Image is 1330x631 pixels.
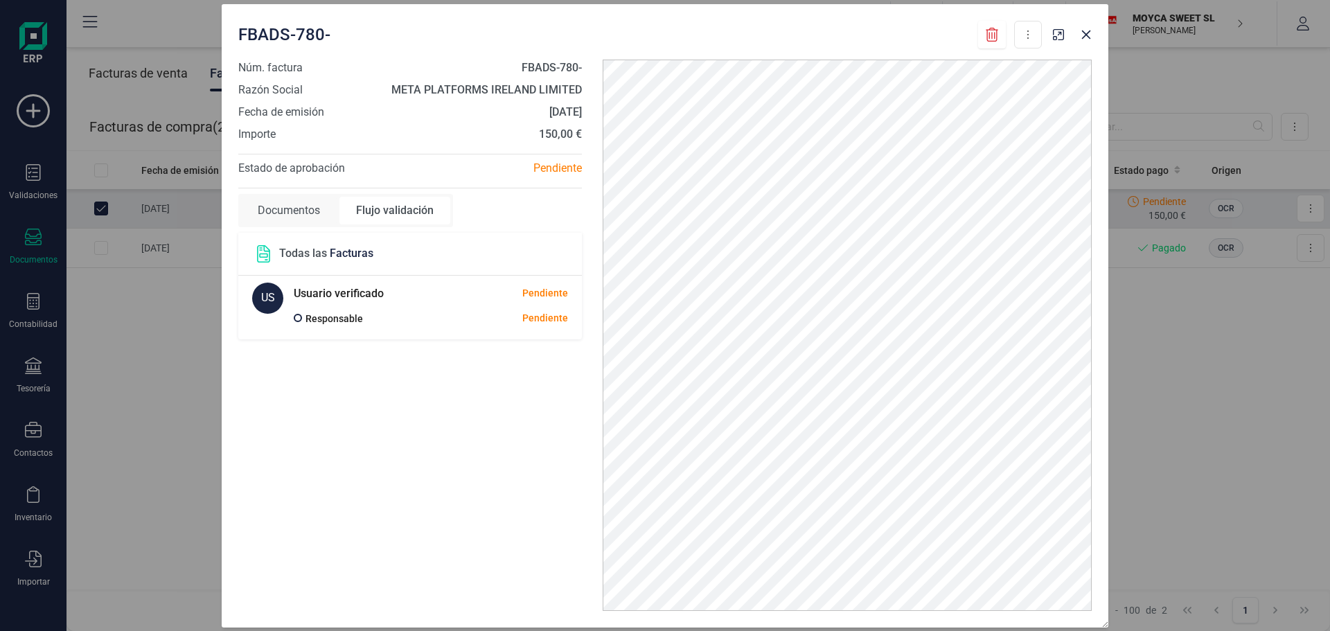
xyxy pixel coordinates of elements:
div: Documentos [241,197,337,224]
p: Responsable [305,310,363,327]
span: Estado de aprobación [238,161,345,175]
strong: 150,00 € [539,127,582,141]
div: US [252,283,283,314]
span: FBADS-780- [238,24,330,46]
span: Fecha de emisión [238,104,324,121]
span: Razón Social [238,82,303,98]
div: Pendiente [522,286,568,301]
span: Importe [238,126,276,143]
strong: [DATE] [549,105,582,118]
strong: FBADS-780- [522,61,582,74]
div: Flujo validación [339,197,450,224]
strong: META PLATFORMS IRELAND LIMITED [391,83,582,96]
h5: Usuario verificado [294,283,384,305]
span: Núm. factura [238,60,303,76]
p: Todas las [279,245,373,262]
div: Pendiente [410,160,592,177]
div: Pendiente [434,311,568,326]
span: Facturas [330,247,373,260]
